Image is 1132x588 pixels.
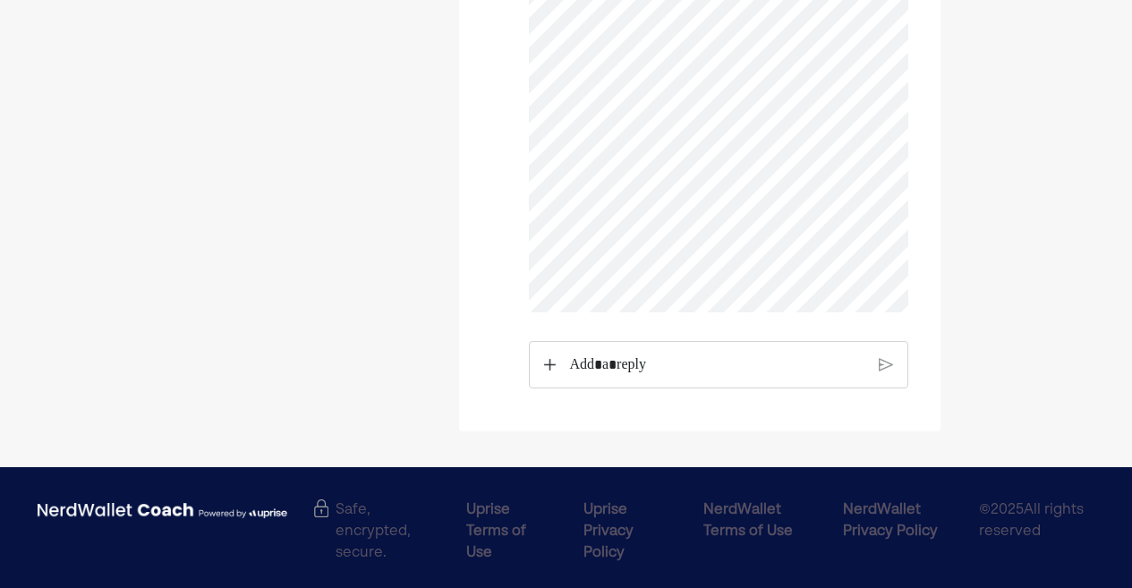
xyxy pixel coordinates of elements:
div: NerdWallet Terms of Use [703,499,814,542]
span: © 2025 All rights reserved [979,499,1094,564]
div: Uprise Privacy Policy [583,499,675,564]
div: Safe, encrypted, secure. [314,499,445,516]
div: Rich Text Editor. Editing area: main [560,342,874,388]
div: Uprise Terms of Use [466,499,554,564]
div: NerdWallet Privacy Policy [843,499,958,542]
